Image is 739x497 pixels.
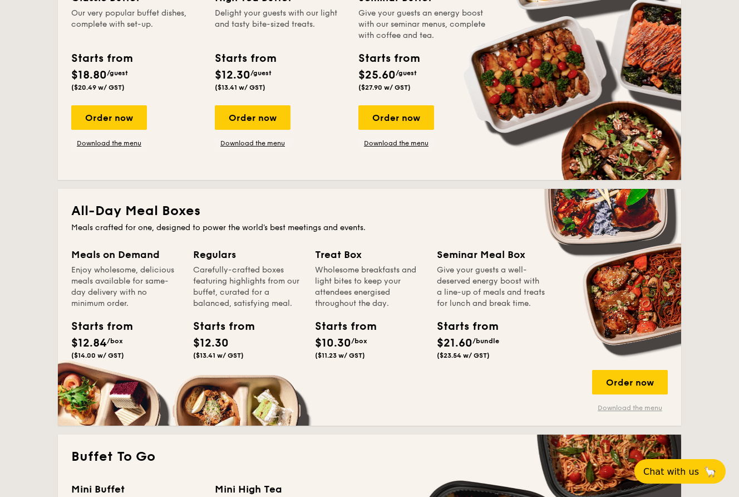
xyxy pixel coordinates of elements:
span: $25.60 [358,69,396,82]
div: Order now [215,105,290,130]
a: Download the menu [592,403,668,412]
div: Carefully-crafted boxes featuring highlights from our buffet, curated for a balanced, satisfying ... [193,265,302,309]
div: Order now [71,105,147,130]
div: Enjoy wholesome, delicious meals available for same-day delivery with no minimum order. [71,265,180,309]
span: ($20.49 w/ GST) [71,84,125,91]
div: Give your guests a well-deserved energy boost with a line-up of meals and treats for lunch and br... [437,265,545,309]
span: $12.30 [215,69,250,82]
div: Order now [592,370,668,394]
a: Download the menu [215,139,290,148]
a: Download the menu [358,139,434,148]
span: /guest [250,69,272,77]
span: $12.30 [193,337,229,350]
div: Starts from [437,318,487,335]
div: Mini Buffet [71,481,201,497]
span: 🦙 [703,465,717,478]
div: Give your guests an energy boost with our seminar menus, complete with coffee and tea. [358,8,489,41]
span: ($13.41 w/ GST) [193,352,244,359]
span: $12.84 [71,337,107,350]
span: /guest [396,69,417,77]
div: Order now [358,105,434,130]
span: ($23.54 w/ GST) [437,352,490,359]
span: $10.30 [315,337,351,350]
span: ($27.90 w/ GST) [358,84,411,91]
div: Meals crafted for one, designed to power the world's best meetings and events. [71,222,668,233]
button: Chat with us🦙 [634,459,726,484]
span: ($14.00 w/ GST) [71,352,124,359]
a: Download the menu [71,139,147,148]
span: $18.80 [71,69,107,82]
div: Starts from [193,318,243,335]
h2: Buffet To Go [71,448,668,466]
div: Our very popular buffet dishes, complete with set-up. [71,8,201,41]
span: ($11.23 w/ GST) [315,352,365,359]
div: Meals on Demand [71,247,180,262]
div: Wholesome breakfasts and light bites to keep your attendees energised throughout the day. [315,265,423,309]
div: Starts from [215,50,275,67]
span: /bundle [472,337,499,345]
div: Delight your guests with our light and tasty bite-sized treats. [215,8,345,41]
h2: All-Day Meal Boxes [71,202,668,220]
span: /box [351,337,367,345]
span: /box [107,337,123,345]
div: Starts from [315,318,365,335]
div: Starts from [358,50,419,67]
span: $21.60 [437,337,472,350]
div: Starts from [71,318,121,335]
span: Chat with us [643,466,699,477]
div: Seminar Meal Box [437,247,545,262]
div: Mini High Tea [215,481,345,497]
span: ($13.41 w/ GST) [215,84,265,91]
div: Regulars [193,247,302,262]
span: /guest [107,69,128,77]
div: Starts from [71,50,132,67]
div: Treat Box [315,247,423,262]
